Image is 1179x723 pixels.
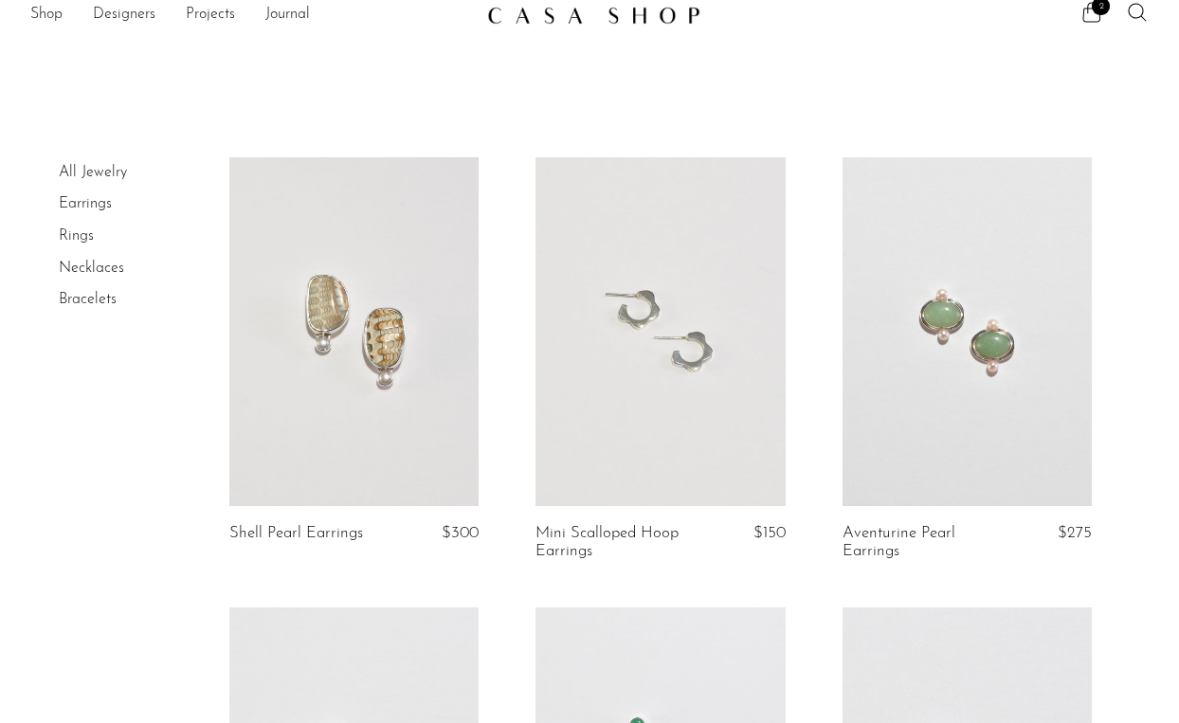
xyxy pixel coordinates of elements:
span: $275 [1058,525,1092,541]
a: Mini Scalloped Hoop Earrings [535,525,698,560]
a: All Jewelry [59,165,127,180]
a: Aventurine Pearl Earrings [843,525,1006,560]
a: Shell Pearl Earrings [229,525,363,542]
span: $300 [442,525,479,541]
a: Rings [59,228,94,244]
a: Journal [265,3,310,27]
span: $150 [753,525,786,541]
a: Necklaces [59,261,124,276]
a: Designers [93,3,155,27]
a: Earrings [59,196,112,211]
a: Bracelets [59,292,117,307]
a: Shop [30,3,63,27]
a: Projects [186,3,235,27]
